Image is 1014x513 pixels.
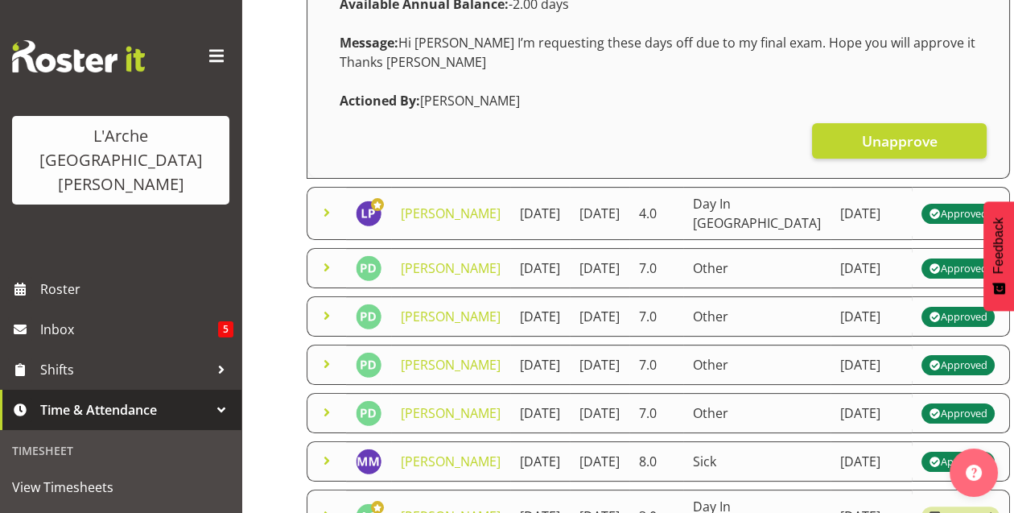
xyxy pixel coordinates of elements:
td: Sick [683,441,831,482]
td: [DATE] [570,441,629,482]
strong: Actioned By: [340,92,420,110]
td: [DATE] [831,393,912,433]
span: Time & Attendance [40,398,209,422]
button: Unapprove [812,123,987,159]
td: [DATE] [831,248,912,288]
div: Approved [929,307,987,326]
td: [DATE] [510,441,570,482]
img: pauline-denton80.jpg [356,304,381,329]
td: 8.0 [629,441,683,482]
td: [DATE] [831,187,912,240]
td: [DATE] [831,441,912,482]
a: [PERSON_NAME] [401,308,501,325]
div: Approved [929,204,987,223]
a: [PERSON_NAME] [401,453,501,470]
td: [DATE] [570,248,629,288]
a: [PERSON_NAME] [401,259,501,277]
span: Shifts [40,358,209,382]
td: Other [683,393,831,433]
td: 7.0 [629,345,683,385]
td: [DATE] [570,187,629,240]
td: 4.0 [629,187,683,240]
div: Approved [929,452,987,471]
strong: Message: [340,34,398,52]
td: Day In [GEOGRAPHIC_DATA] [683,187,831,240]
span: Roster [40,277,233,301]
div: Timesheet [4,434,237,467]
td: [DATE] [831,296,912,337]
img: pauline-denton80.jpg [356,400,381,426]
span: Feedback [991,217,1006,274]
td: Other [683,296,831,337]
span: 5 [218,321,233,337]
td: [DATE] [510,345,570,385]
td: [DATE] [831,345,912,385]
span: Unapprove [862,130,938,151]
img: pauline-denton80.jpg [356,352,381,378]
div: [PERSON_NAME] [330,81,987,120]
a: [PERSON_NAME] [401,205,501,222]
a: [PERSON_NAME] [401,356,501,374]
button: Feedback - Show survey [983,201,1014,311]
div: L'Arche [GEOGRAPHIC_DATA][PERSON_NAME] [28,124,213,197]
td: [DATE] [510,296,570,337]
td: Other [683,345,831,385]
td: 7.0 [629,296,683,337]
td: 7.0 [629,393,683,433]
td: [DATE] [570,393,629,433]
td: [DATE] [570,296,629,337]
a: View Timesheets [4,467,237,507]
div: Approved [929,403,987,423]
td: [DATE] [510,393,570,433]
td: Other [683,248,831,288]
div: Hi [PERSON_NAME] I’m requesting these days off due to my final exam. Hope you will approve it Tha... [330,23,987,81]
td: [DATE] [570,345,629,385]
img: pauline-denton80.jpg [356,255,381,281]
a: [PERSON_NAME] [401,404,501,422]
div: Approved [929,259,987,278]
span: View Timesheets [12,475,229,499]
td: [DATE] [510,187,570,240]
td: 7.0 [629,248,683,288]
img: help-xxl-2.png [966,465,982,481]
span: Inbox [40,317,218,341]
img: Rosterit website logo [12,40,145,72]
div: Approved [929,355,987,374]
td: [DATE] [510,248,570,288]
img: michelle-muir11086.jpg [356,449,381,474]
img: lydia-peters9732.jpg [356,201,381,226]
